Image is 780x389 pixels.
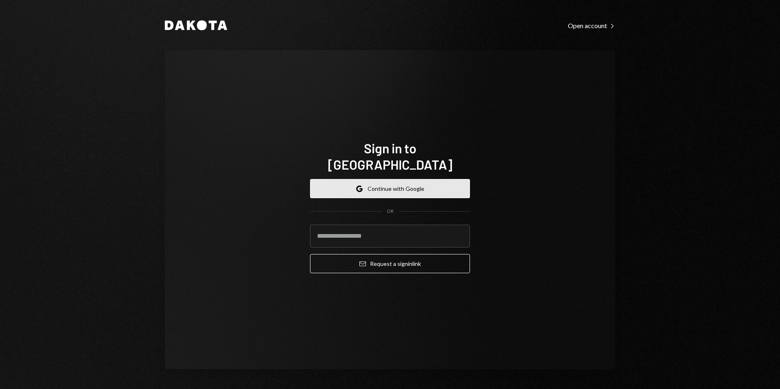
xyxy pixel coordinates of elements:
button: Request a signinlink [310,254,470,273]
div: Open account [568,22,615,30]
button: Continue with Google [310,179,470,198]
div: OR [387,208,394,215]
a: Open account [568,21,615,30]
h1: Sign in to [GEOGRAPHIC_DATA] [310,140,470,172]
